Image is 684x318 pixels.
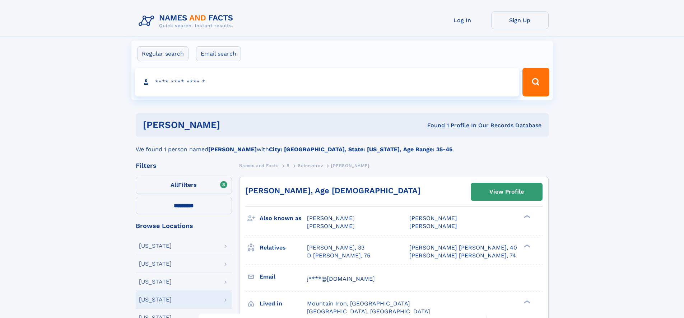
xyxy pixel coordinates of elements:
[409,244,517,252] a: [PERSON_NAME] [PERSON_NAME], 40
[139,279,172,285] div: [US_STATE]
[260,242,307,254] h3: Relatives
[409,215,457,222] span: [PERSON_NAME]
[522,299,531,304] div: ❯
[139,243,172,249] div: [US_STATE]
[324,122,541,129] div: Found 1 Profile In Our Records Database
[171,181,178,188] span: All
[239,161,279,170] a: Names and Facts
[260,298,307,310] h3: Lived in
[298,163,323,168] span: Beloozerov
[298,161,323,170] a: Beloozerov
[489,184,524,200] div: View Profile
[196,46,241,61] label: Email search
[522,68,549,96] button: Search Button
[491,11,549,29] a: Sign Up
[307,252,370,260] a: D [PERSON_NAME], 75
[136,162,232,169] div: Filters
[331,163,369,168] span: [PERSON_NAME]
[409,223,457,229] span: [PERSON_NAME]
[137,46,189,61] label: Regular search
[307,244,364,252] a: [PERSON_NAME], 33
[287,163,290,168] span: B
[260,271,307,283] h3: Email
[245,186,420,195] a: [PERSON_NAME], Age [DEMOGRAPHIC_DATA]
[135,68,520,96] input: search input
[287,161,290,170] a: B
[269,146,452,153] b: City: [GEOGRAPHIC_DATA], State: [US_STATE], Age Range: 35-45
[136,11,239,31] img: Logo Names and Facts
[136,137,549,154] div: We found 1 person named with .
[522,214,531,219] div: ❯
[471,183,542,200] a: View Profile
[307,308,430,315] span: [GEOGRAPHIC_DATA], [GEOGRAPHIC_DATA]
[136,223,232,229] div: Browse Locations
[260,212,307,224] h3: Also known as
[307,215,355,222] span: [PERSON_NAME]
[208,146,257,153] b: [PERSON_NAME]
[139,261,172,267] div: [US_STATE]
[434,11,491,29] a: Log In
[136,177,232,194] label: Filters
[409,252,516,260] a: [PERSON_NAME] [PERSON_NAME], 74
[522,243,531,248] div: ❯
[307,300,410,307] span: Mountain Iron, [GEOGRAPHIC_DATA]
[139,297,172,303] div: [US_STATE]
[307,223,355,229] span: [PERSON_NAME]
[143,120,324,129] h1: [PERSON_NAME]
